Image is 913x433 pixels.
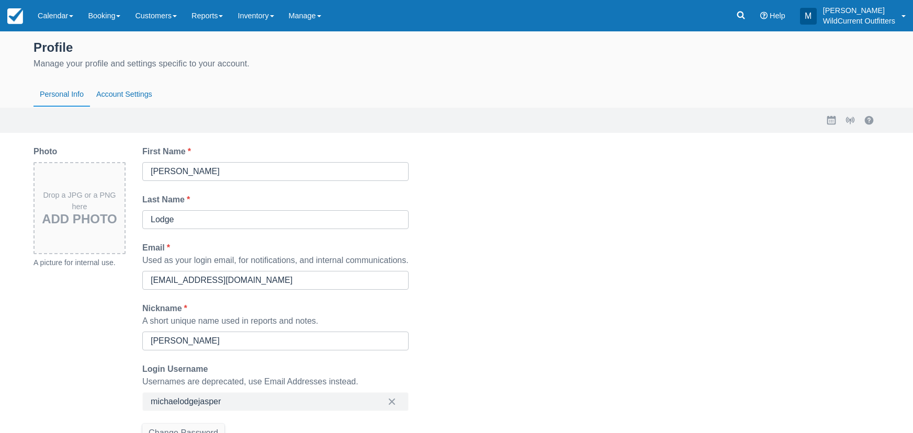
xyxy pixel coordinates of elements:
h3: Add Photo [39,212,120,226]
div: Drop a JPG or a PNG here [35,190,125,226]
span: Help [770,12,785,20]
p: WildCurrent Outfitters [823,16,895,26]
button: Personal Info [33,83,90,107]
label: Nickname [142,302,191,315]
label: First Name [142,145,195,158]
label: Email [142,242,174,254]
span: Used as your login email, for notifications, and internal communications. [142,256,409,265]
button: Account Settings [90,83,159,107]
p: [PERSON_NAME] [823,5,895,16]
i: Help [760,12,768,19]
div: A short unique name used in reports and notes. [142,315,409,327]
div: Manage your profile and settings specific to your account. [33,58,880,70]
img: checkfront-main-nav-mini-logo.png [7,8,23,24]
label: Last Name [142,193,194,206]
div: Usernames are deprecated, use Email Addresses instead. [142,375,409,388]
label: Photo [33,145,61,158]
div: M [800,8,817,25]
label: Login Username [142,363,212,375]
div: Profile [33,38,880,55]
div: A picture for internal use. [33,256,126,269]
